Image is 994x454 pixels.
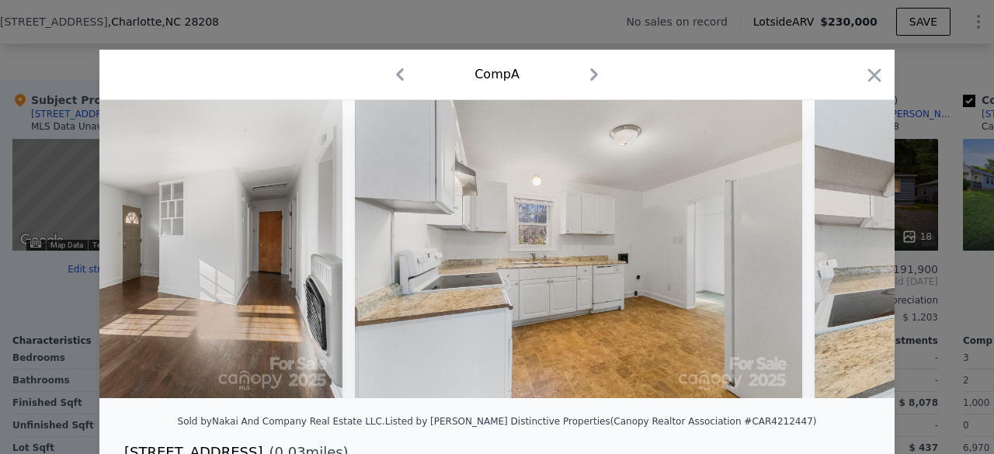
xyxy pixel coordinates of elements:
[474,65,520,84] div: Comp A
[178,416,385,427] div: Sold by Nakai And Company Real Estate LLC .
[385,416,817,427] div: Listed by [PERSON_NAME] Distinctive Properties (Canopy Realtor Association #CAR4212447)
[355,100,802,398] img: Property Img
